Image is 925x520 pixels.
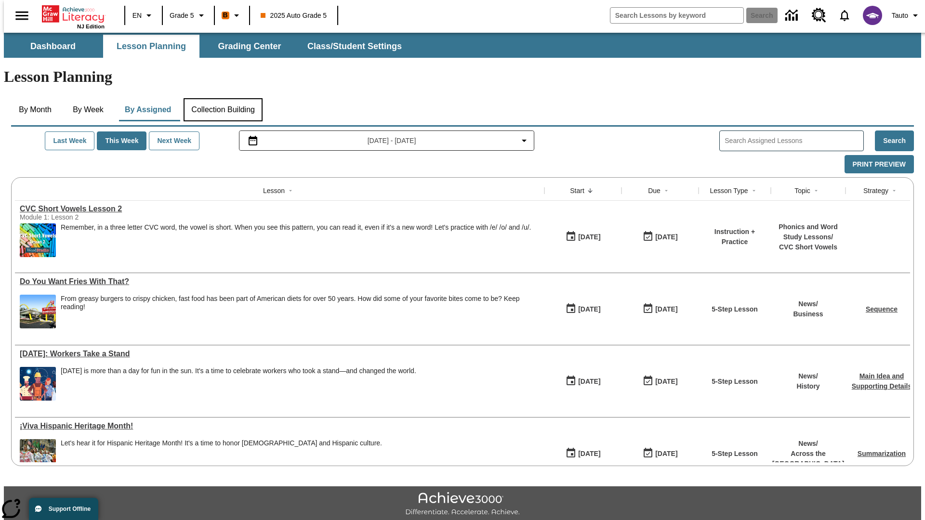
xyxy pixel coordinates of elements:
p: Instruction + Practice [703,227,766,247]
button: 09/23/25: First time the lesson was available [562,300,604,318]
p: Across the [GEOGRAPHIC_DATA] [772,449,845,469]
p: Business [793,309,823,319]
span: Class/Student Settings [307,41,402,52]
button: Profile/Settings [888,7,925,24]
button: By Assigned [117,98,179,121]
button: Lesson Planning [103,35,199,58]
div: [DATE] [655,231,677,243]
h1: Lesson Planning [4,68,921,86]
button: By Month [11,98,59,121]
span: Grade 5 [170,11,194,21]
a: Labor Day: Workers Take a Stand, Lessons [20,350,540,358]
button: Select the date range menu item [243,135,530,146]
svg: Collapse Date Range Filter [518,135,530,146]
button: Boost Class color is orange. Change class color [218,7,246,24]
button: Sort [285,185,296,196]
button: By Week [64,98,112,121]
button: 09/23/25: First time the lesson was available [562,372,604,390]
img: A photograph of Hispanic women participating in a parade celebrating Hispanic culture. The women ... [20,439,56,473]
div: [DATE] [655,303,677,315]
p: Phonics and Word Study Lessons / [776,222,841,242]
button: Sort [888,185,900,196]
a: Notifications [832,3,857,28]
div: ¡Viva Hispanic Heritage Month! [20,422,540,430]
div: Remember, in a three letter CVC word, the vowel is short. When you see this pattern, you can read... [61,223,531,257]
div: Labor Day: Workers Take a Stand [20,350,540,358]
button: Next Week [149,131,199,150]
div: Start [570,186,584,195]
button: Class/Student Settings [300,35,410,58]
button: Language: EN, Select a language [128,7,159,24]
div: SubNavbar [4,33,921,58]
button: Grading Center [201,35,298,58]
input: search field [610,8,743,23]
a: Resource Center, Will open in new tab [806,2,832,28]
p: CVC Short Vowels [776,242,841,252]
div: Labor Day is more than a day for fun in the sun. It's a time to celebrate workers who took a stan... [61,367,416,401]
a: Home [42,4,105,24]
a: Do You Want Fries With That?, Lessons [20,277,540,286]
div: From greasy burgers to crispy chicken, fast food has been part of American diets for over 50 year... [61,295,540,311]
p: Remember, in a three letter CVC word, the vowel is short. When you see this pattern, you can read... [61,223,531,232]
div: [DATE] [655,448,677,460]
img: CVC Short Vowels Lesson 2. [20,223,56,257]
div: Let's hear it for Hispanic Heritage Month! It's a time to honor Hispanic Americans and Hispanic c... [61,439,382,473]
p: 5-Step Lesson [712,449,758,459]
span: B [223,9,228,21]
div: Lesson [263,186,285,195]
button: Support Offline [29,498,98,520]
button: Open side menu [8,1,36,30]
span: Dashboard [30,41,76,52]
img: One of the first McDonald's stores, with the iconic red sign and golden arches. [20,295,56,328]
div: Let's hear it for Hispanic Heritage Month! It's a time to honor [DEMOGRAPHIC_DATA] and Hispanic c... [61,439,382,447]
input: Search Assigned Lessons [725,134,863,148]
a: Main Idea and Supporting Details [852,372,912,390]
img: A banner with a blue background shows an illustrated row of diverse men and women dressed in clot... [20,367,56,401]
a: CVC Short Vowels Lesson 2, Lessons [20,205,540,213]
button: 09/24/25: First time the lesson was available [562,228,604,246]
div: SubNavbar [4,35,410,58]
span: EN [132,11,142,21]
p: News / [772,439,845,449]
button: Print Preview [845,155,914,174]
div: Do You Want Fries With That? [20,277,540,286]
button: 09/18/25: First time the lesson was available [562,444,604,463]
div: [DATE] [578,376,600,388]
button: Sort [748,185,760,196]
button: Sort [584,185,596,196]
span: [DATE] - [DATE] [368,136,416,146]
img: avatar image [863,6,882,25]
div: [DATE] [578,231,600,243]
button: Sort [661,185,672,196]
div: Home [42,3,105,29]
p: 5-Step Lesson [712,377,758,387]
a: Summarization [858,450,906,457]
div: From greasy burgers to crispy chicken, fast food has been part of American diets for over 50 year... [61,295,540,328]
span: Tauto [892,11,908,21]
a: Sequence [866,305,898,313]
button: Grade: Grade 5, Select a grade [166,7,211,24]
button: Collection Building [184,98,263,121]
button: Dashboard [5,35,101,58]
button: Search [875,130,914,151]
div: [DATE] [578,448,600,460]
p: News / [796,371,819,381]
button: Sort [810,185,822,196]
div: [DATE] [578,303,600,315]
p: 5-Step Lesson [712,304,758,314]
button: Select a new avatar [857,3,888,28]
div: [DATE] is more than a day for fun in the sun. It's a time to celebrate workers who took a stand—a... [61,367,416,375]
span: Support Offline [49,506,91,512]
p: News / [793,299,823,309]
a: Data Center [780,2,806,29]
button: 09/23/25: Last day the lesson can be accessed [639,372,681,390]
div: Strategy [863,186,888,195]
span: 2025 Auto Grade 5 [261,11,327,21]
div: Module 1: Lesson 2 [20,213,164,221]
div: Lesson Type [710,186,748,195]
span: Grading Center [218,41,281,52]
button: This Week [97,131,146,150]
